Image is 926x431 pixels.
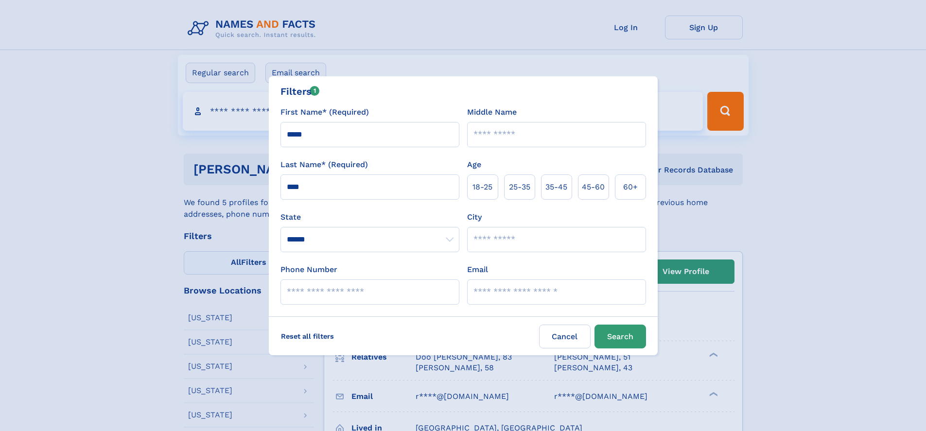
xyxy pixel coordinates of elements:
[467,264,488,276] label: Email
[472,181,492,193] span: 18‑25
[539,325,591,348] label: Cancel
[467,211,482,223] label: City
[280,211,459,223] label: State
[582,181,605,193] span: 45‑60
[280,84,320,99] div: Filters
[594,325,646,348] button: Search
[280,106,369,118] label: First Name* (Required)
[467,159,481,171] label: Age
[280,159,368,171] label: Last Name* (Required)
[545,181,567,193] span: 35‑45
[623,181,638,193] span: 60+
[280,264,337,276] label: Phone Number
[509,181,530,193] span: 25‑35
[467,106,517,118] label: Middle Name
[275,325,340,348] label: Reset all filters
